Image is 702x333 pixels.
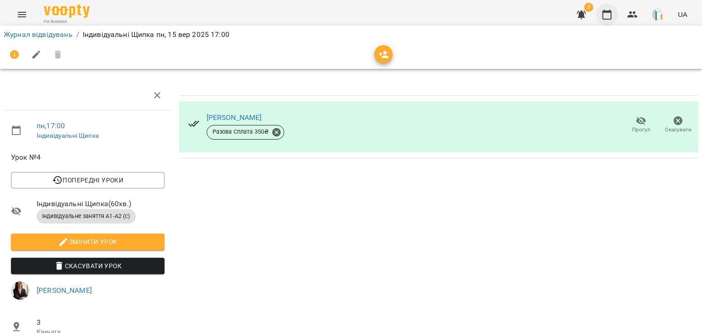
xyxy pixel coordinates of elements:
img: 9a1d62ba177fc1b8feef1f864f620c53.png [652,8,665,21]
button: Прогул [622,112,659,138]
div: Разова Сплата 350₴ [207,125,285,140]
span: 3 [584,3,593,12]
span: Разова Сплата 350 ₴ [207,128,275,136]
a: Журнал відвідувань [4,30,73,39]
button: Menu [11,4,33,26]
button: Скасувати [659,112,697,138]
a: Індивідуальні Щипка [37,132,99,139]
span: Змінити урок [18,236,157,247]
span: For Business [44,19,90,25]
a: [PERSON_NAME] [37,286,92,295]
img: Voopty Logo [44,5,90,18]
li: / [76,29,79,40]
p: Індивідуальні Щипка пн, 15 вер 2025 17:00 [83,29,229,40]
span: Індивідуальні Щипка ( 60 хв. ) [37,198,165,209]
button: Скасувати Урок [11,258,165,274]
span: Скасувати [665,126,691,134]
span: Урок №4 [11,152,165,163]
span: 3 [37,317,165,328]
button: Змінити урок [11,234,165,250]
span: Попередні уроки [18,175,157,186]
nav: breadcrumb [4,29,698,40]
img: 767302f1b9b7018f3e7d2d8cc4739cd7.jpg [11,281,29,300]
span: UA [678,10,687,19]
button: Попередні уроки [11,172,165,188]
span: Індивідуальне заняття А1-А2 (с) [37,212,136,220]
span: Прогул [632,126,650,134]
button: UA [674,6,691,23]
a: пн , 17:00 [37,121,65,130]
span: Скасувати Урок [18,260,157,271]
a: [PERSON_NAME] [207,113,262,122]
